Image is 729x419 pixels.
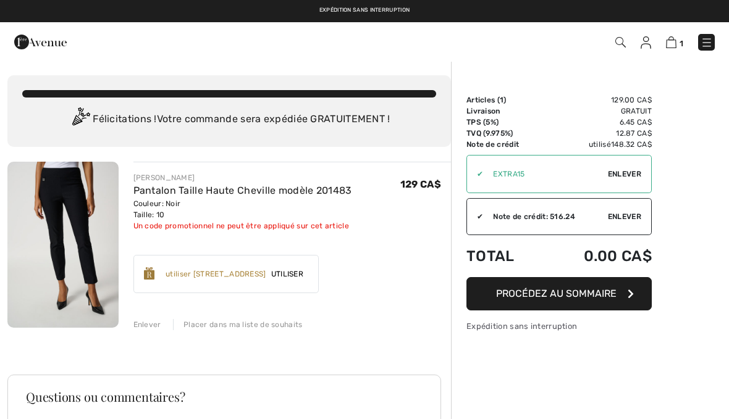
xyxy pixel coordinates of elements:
div: Enlever [133,319,161,330]
a: 1 [666,35,683,49]
div: Un code promotionnel ne peut être appliqué sur cet article [133,220,352,231]
span: 148.32 CA$ [611,140,652,149]
a: 1ère Avenue [14,35,67,47]
div: Félicitations ! Votre commande sera expédiée GRATUITEMENT ! [22,107,436,132]
div: utiliser [STREET_ADDRESS] [166,268,266,280]
td: utilisé [547,139,652,150]
td: 6.45 CA$ [547,117,652,128]
td: TPS (5%) [466,117,547,128]
td: Gratuit [547,106,652,117]
div: ✔ [467,168,483,180]
input: Code promo [483,156,608,193]
div: Expédition sans interruption [466,320,652,332]
div: Note de crédit: 516.24 [483,211,608,222]
img: 1ère Avenue [14,30,67,54]
td: 12.87 CA$ [547,128,652,139]
div: [PERSON_NAME] [133,172,352,183]
td: Note de crédit [466,139,547,150]
span: 129 CA$ [400,178,441,190]
img: Menu [701,36,713,49]
span: 1 [500,96,504,104]
img: Panier d'achat [666,36,676,48]
td: TVQ (9.975%) [466,128,547,139]
div: Couleur: Noir Taille: 10 [133,198,352,220]
img: Congratulation2.svg [68,107,93,132]
span: Enlever [608,211,641,222]
img: Pantalon Taille Haute Cheville modèle 201483 [7,162,119,328]
td: Livraison [466,106,547,117]
td: Total [466,235,547,277]
img: Reward-Logo.svg [144,267,155,280]
span: Utiliser [266,268,308,280]
span: Procédez au sommaire [496,288,617,299]
div: ✔ [467,211,483,222]
td: 0.00 CA$ [547,235,652,277]
td: 129.00 CA$ [547,94,652,106]
h3: Questions ou commentaires? [26,391,423,403]
span: Enlever [608,168,641,180]
img: Mes infos [641,36,651,49]
a: Pantalon Taille Haute Cheville modèle 201483 [133,185,352,196]
img: Recherche [615,37,626,48]
button: Procédez au sommaire [466,277,652,310]
span: 1 [680,39,683,48]
div: Placer dans ma liste de souhaits [173,319,303,330]
td: Articles ( ) [466,94,547,106]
